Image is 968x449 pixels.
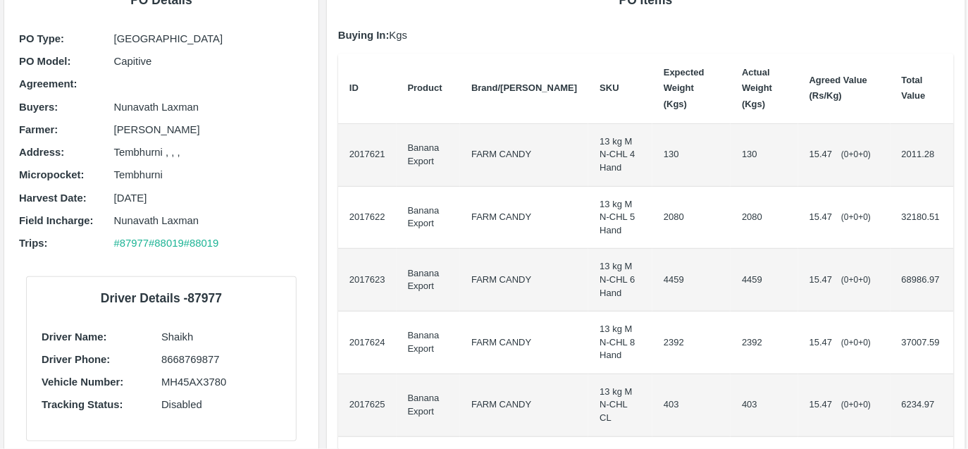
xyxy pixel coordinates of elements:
p: 8668769877 [161,352,281,367]
b: Tracking Status: [42,399,123,410]
td: 2017625 [338,374,397,437]
td: 130 [652,124,731,187]
b: Trips : [19,238,47,249]
span: 15.47 [809,211,833,222]
b: Address : [19,147,64,158]
td: 13 kg M N-CHL 6 Hand [588,249,652,312]
p: Disabled [161,397,281,412]
td: 403 [731,374,798,437]
p: Capitive [114,54,304,69]
b: Total Value [902,75,926,101]
b: ID [349,82,359,93]
span: ( 0 + 0 ) [841,400,871,410]
p: Tembhurni [114,167,304,183]
td: 2080 [652,187,731,250]
td: 6234.97 [891,374,954,437]
b: Driver Name: [42,331,106,343]
td: 2011.28 [891,124,954,187]
p: Nunavath Laxman [114,99,304,115]
span: ( 0 + 0 ) [841,212,871,222]
td: 13 kg M N-CHL 4 Hand [588,124,652,187]
td: FARM CANDY [460,187,588,250]
b: Agreement: [19,78,77,90]
p: [PERSON_NAME] [114,122,304,137]
span: 15.47 [809,399,833,410]
td: FARM CANDY [460,312,588,374]
td: 37007.59 [891,312,954,374]
b: PO Type : [19,33,64,44]
b: Buyers : [19,102,58,113]
td: Banana Export [397,249,461,312]
b: Expected Weight (Kgs) [664,67,705,109]
td: 68986.97 [891,249,954,312]
b: Micropocket : [19,169,84,180]
td: 403 [652,374,731,437]
b: SKU [600,82,619,93]
span: ( 0 + 0 ) [841,149,871,159]
b: Harvest Date : [19,192,87,204]
span: + 0 [859,338,869,347]
b: Vehicle Number: [42,376,123,388]
p: Nunavath Laxman [114,213,304,228]
td: 2392 [731,312,798,374]
td: Banana Export [397,374,461,437]
td: 13 kg M N-CHL 5 Hand [588,187,652,250]
p: [GEOGRAPHIC_DATA] [114,31,304,47]
td: FARM CANDY [460,249,588,312]
b: Brand/[PERSON_NAME] [471,82,577,93]
span: + 0 [859,400,869,410]
p: Kgs [338,27,954,43]
span: ( 0 + 0 ) [841,275,871,285]
b: Buying In: [338,30,390,41]
td: 130 [731,124,798,187]
b: Driver Phone: [42,354,110,365]
a: #88019 [149,238,184,249]
td: 32180.51 [891,187,954,250]
span: + 0 [859,275,869,285]
span: + 0 [859,212,869,222]
span: + 0 [859,149,869,159]
td: FARM CANDY [460,124,588,187]
b: Agreed Value (Rs/Kg) [809,75,867,101]
span: 15.47 [809,149,833,159]
td: 4459 [652,249,731,312]
b: Product [408,82,442,93]
td: Banana Export [397,124,461,187]
td: 2017624 [338,312,397,374]
p: Shaikh [161,329,281,345]
p: Tembhurni , , , [114,144,304,160]
span: 15.47 [809,337,833,347]
b: PO Model : [19,56,70,67]
td: 2080 [731,187,798,250]
td: Banana Export [397,187,461,250]
b: Field Incharge : [19,215,94,226]
a: #87977 [114,238,149,249]
td: FARM CANDY [460,374,588,437]
td: Banana Export [397,312,461,374]
td: 13 kg M N-CHL CL [588,374,652,437]
td: 2017621 [338,124,397,187]
span: 15.47 [809,274,833,285]
span: ( 0 + 0 ) [841,338,871,347]
p: MH45AX3780 [161,374,281,390]
h6: Driver Details - 87977 [38,288,285,308]
td: 2017623 [338,249,397,312]
td: 2017622 [338,187,397,250]
p: [DATE] [114,190,304,206]
td: 4459 [731,249,798,312]
b: Farmer : [19,124,58,135]
td: 2392 [652,312,731,374]
b: Actual Weight (Kgs) [742,67,772,109]
a: #88019 [184,238,219,249]
td: 13 kg M N-CHL 8 Hand [588,312,652,374]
